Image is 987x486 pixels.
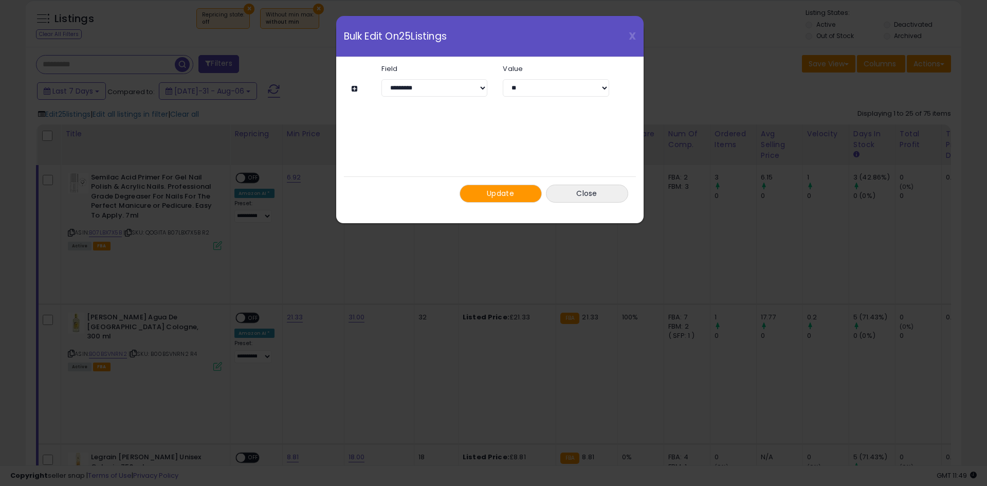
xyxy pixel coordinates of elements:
[546,185,628,203] button: Close
[495,65,616,72] label: Value
[344,31,447,41] span: Bulk Edit On 25 Listings
[487,188,514,199] span: Update
[629,29,636,43] span: X
[374,65,495,72] label: Field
